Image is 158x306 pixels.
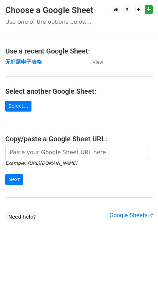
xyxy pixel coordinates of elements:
[5,135,153,143] h4: Copy/paste a Google Sheet URL:
[5,18,153,26] p: Use one of the options below...
[5,174,23,185] input: Next
[5,5,153,15] h3: Choose a Google Sheet
[93,59,103,65] small: View
[5,59,42,65] a: 无标题电子表格
[5,161,77,166] small: Example: [URL][DOMAIN_NAME]
[5,87,153,95] h4: Select another Google Sheet:
[86,59,103,65] a: View
[5,101,31,112] a: Select...
[5,212,39,222] a: Need help?
[5,146,149,159] input: Paste your Google Sheet URL here
[109,212,153,219] a: Google Sheets
[5,47,153,55] h4: Use a recent Google Sheet:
